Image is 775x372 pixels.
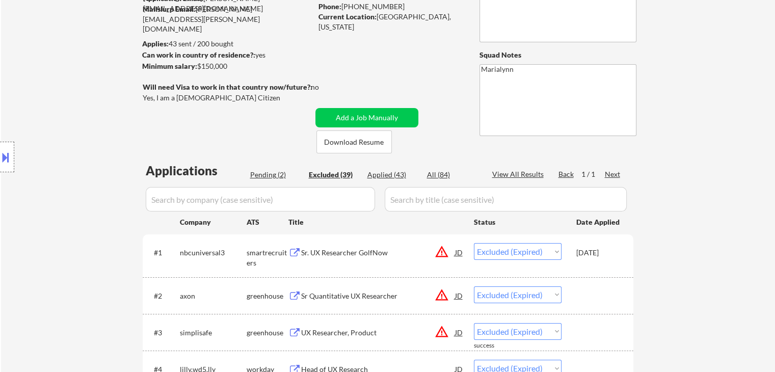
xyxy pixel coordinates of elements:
[315,108,418,127] button: Add a Job Manually
[143,5,196,13] strong: Mailslurp Email:
[311,82,340,92] div: no
[143,4,312,34] div: [PERSON_NAME][EMAIL_ADDRESS][PERSON_NAME][DOMAIN_NAME]
[154,328,172,338] div: #3
[454,286,464,305] div: JD
[180,248,247,258] div: nbcuniversal3
[142,39,312,49] div: 43 sent / 200 bought
[318,2,463,12] div: [PHONE_NUMBER]
[435,288,449,302] button: warning_amber
[247,328,288,338] div: greenhouse
[180,291,247,301] div: axon
[581,169,605,179] div: 1 / 1
[427,170,478,180] div: All (84)
[435,325,449,339] button: warning_amber
[143,93,315,103] div: Yes, I am a [DEMOGRAPHIC_DATA] Citizen
[367,170,418,180] div: Applied (43)
[318,12,463,32] div: [GEOGRAPHIC_DATA], [US_STATE]
[250,170,301,180] div: Pending (2)
[492,169,547,179] div: View All Results
[576,217,621,227] div: Date Applied
[247,248,288,268] div: smartrecruiters
[318,2,341,11] strong: Phone:
[142,50,309,60] div: yes
[301,328,455,338] div: UX Researcher, Product
[318,12,377,21] strong: Current Location:
[316,130,392,153] button: Download Resume
[309,170,360,180] div: Excluded (39)
[474,341,515,350] div: success
[385,187,627,211] input: Search by title (case sensitive)
[576,248,621,258] div: [DATE]
[247,291,288,301] div: greenhouse
[142,61,312,71] div: $150,000
[142,50,255,59] strong: Can work in country of residence?:
[154,291,172,301] div: #2
[301,248,455,258] div: Sr. UX Researcher GolfNow
[142,39,169,48] strong: Applies:
[180,328,247,338] div: simplisafe
[247,217,288,227] div: ATS
[558,169,575,179] div: Back
[605,169,621,179] div: Next
[474,212,562,231] div: Status
[143,83,312,91] strong: Will need Visa to work in that country now/future?:
[146,165,247,177] div: Applications
[180,217,247,227] div: Company
[142,62,197,70] strong: Minimum salary:
[288,217,464,227] div: Title
[454,323,464,341] div: JD
[435,245,449,259] button: warning_amber
[146,187,375,211] input: Search by company (case sensitive)
[454,243,464,261] div: JD
[301,291,455,301] div: Sr Quantitative UX Researcher
[154,248,172,258] div: #1
[479,50,636,60] div: Squad Notes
